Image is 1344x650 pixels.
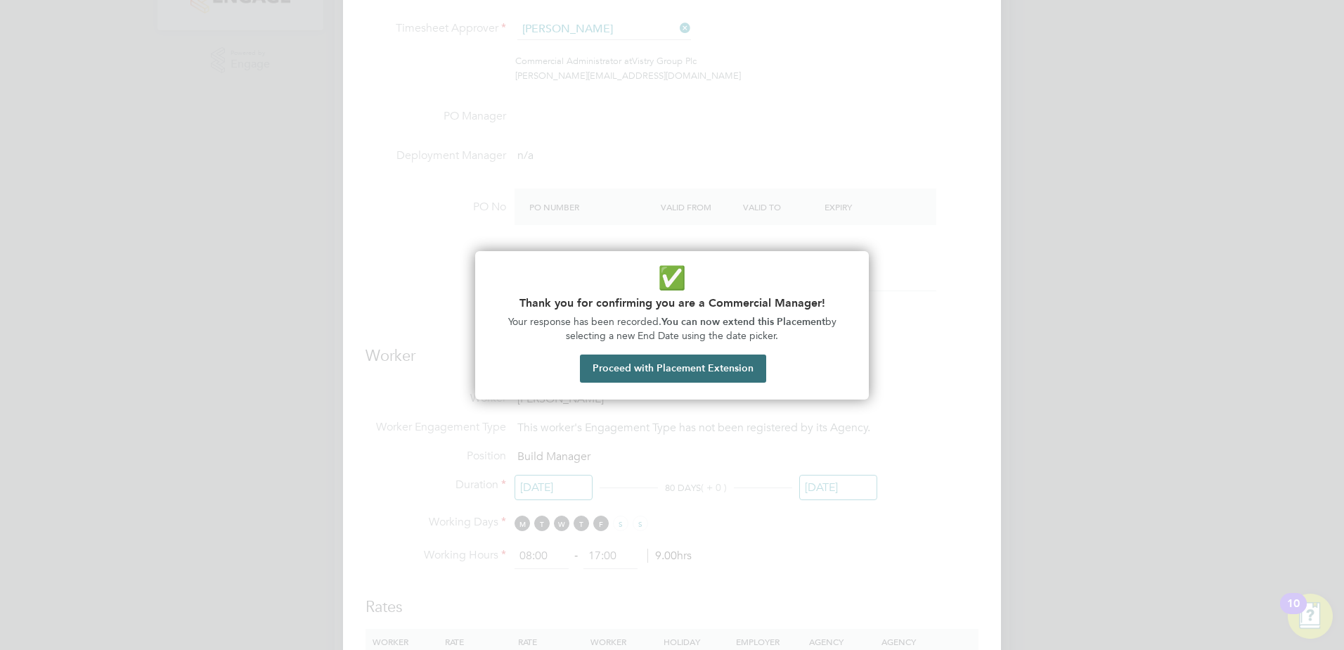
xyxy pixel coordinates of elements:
h2: Thank you for confirming you are a Commercial Manager! [492,296,852,310]
button: Proceed with Placement Extension [580,355,766,383]
strong: You can now extend this Placement [661,316,825,328]
p: ✅ [492,262,852,294]
div: Commercial Manager Confirmation [475,251,869,400]
span: Your response has been recorded. [508,316,661,328]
